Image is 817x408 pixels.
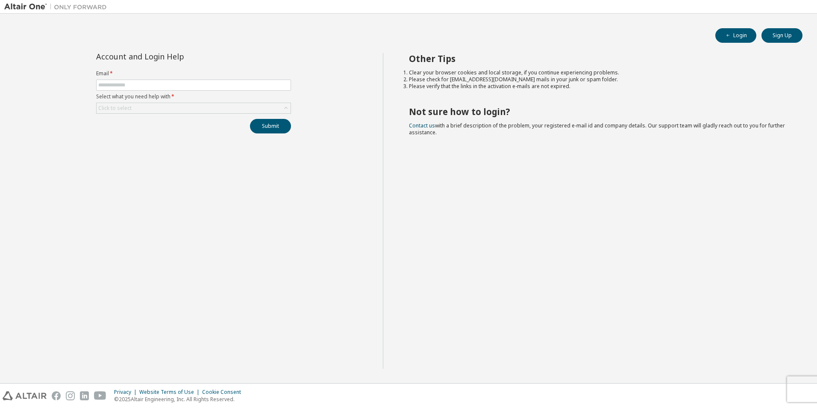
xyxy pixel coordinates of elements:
button: Sign Up [761,28,802,43]
p: © 2025 Altair Engineering, Inc. All Rights Reserved. [114,396,246,403]
img: facebook.svg [52,391,61,400]
button: Submit [250,119,291,133]
img: linkedin.svg [80,391,89,400]
div: Click to select [97,103,291,113]
img: instagram.svg [66,391,75,400]
div: Click to select [98,105,132,112]
a: Contact us [409,122,435,129]
li: Please check for [EMAIL_ADDRESS][DOMAIN_NAME] mails in your junk or spam folder. [409,76,788,83]
h2: Other Tips [409,53,788,64]
button: Login [715,28,756,43]
div: Cookie Consent [202,389,246,396]
li: Please verify that the links in the activation e-mails are not expired. [409,83,788,90]
img: youtube.svg [94,391,106,400]
img: altair_logo.svg [3,391,47,400]
label: Email [96,70,291,77]
label: Select what you need help with [96,93,291,100]
div: Website Terms of Use [139,389,202,396]
li: Clear your browser cookies and local storage, if you continue experiencing problems. [409,69,788,76]
img: Altair One [4,3,111,11]
h2: Not sure how to login? [409,106,788,117]
div: Privacy [114,389,139,396]
div: Account and Login Help [96,53,252,60]
span: with a brief description of the problem, your registered e-mail id and company details. Our suppo... [409,122,785,136]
